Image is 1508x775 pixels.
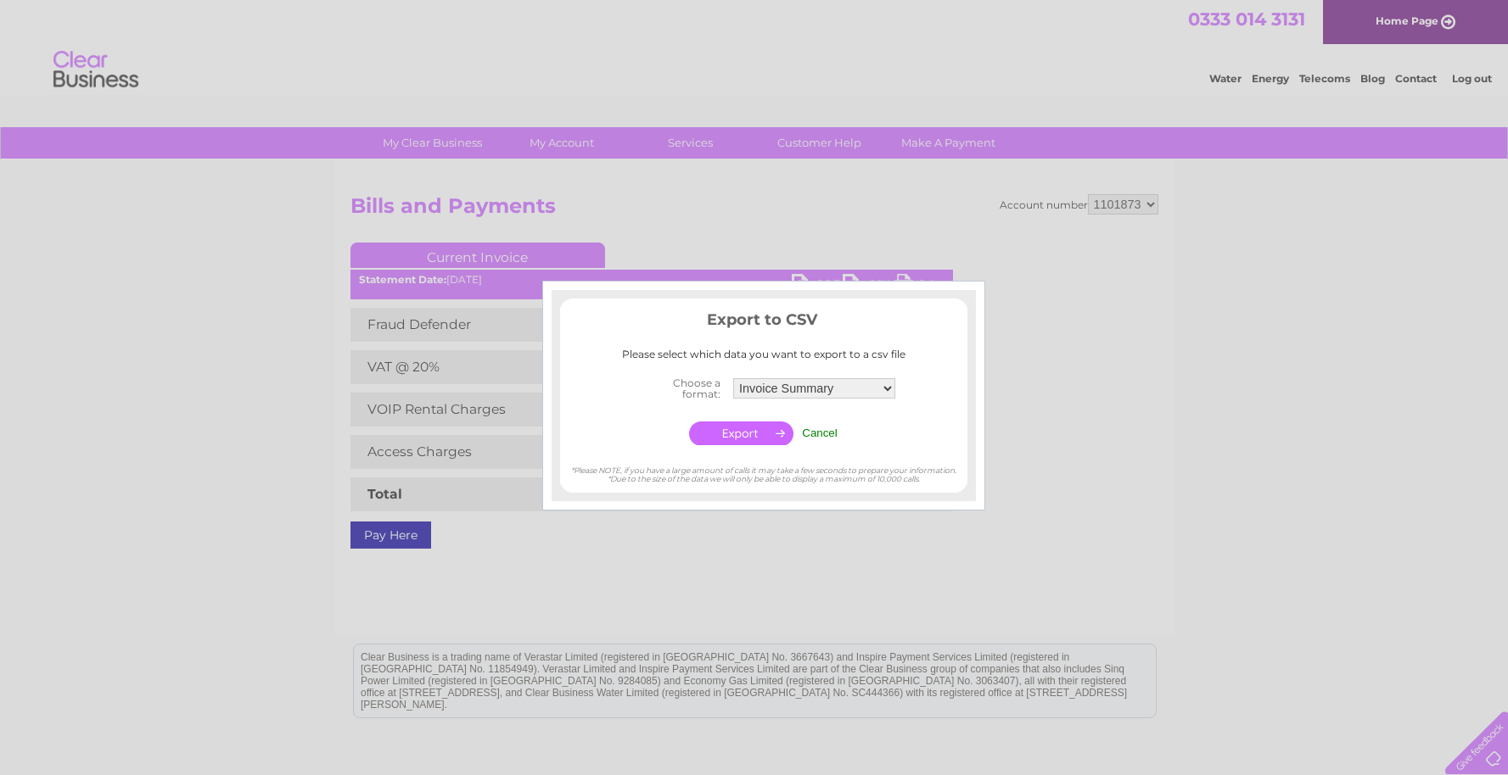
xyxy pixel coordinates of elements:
[1188,8,1305,30] a: 0333 014 3131
[53,44,139,96] img: logo.png
[354,9,1156,82] div: Clear Business is a trading name of Verastar Limited (registered in [GEOGRAPHIC_DATA] No. 3667643...
[627,372,729,406] th: Choose a format:
[802,427,838,439] input: Cancel
[560,348,967,360] div: Please select which data you want to export to a csv file
[1252,72,1289,85] a: Energy
[1452,72,1492,85] a: Log out
[1299,72,1350,85] a: Telecoms
[560,449,967,484] div: *Please NOTE, if you have a large amount of calls it may take a few seconds to prepare your infor...
[560,308,967,337] h3: Export to CSV
[1395,72,1437,85] a: Contact
[1360,72,1385,85] a: Blog
[1209,72,1242,85] a: Water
